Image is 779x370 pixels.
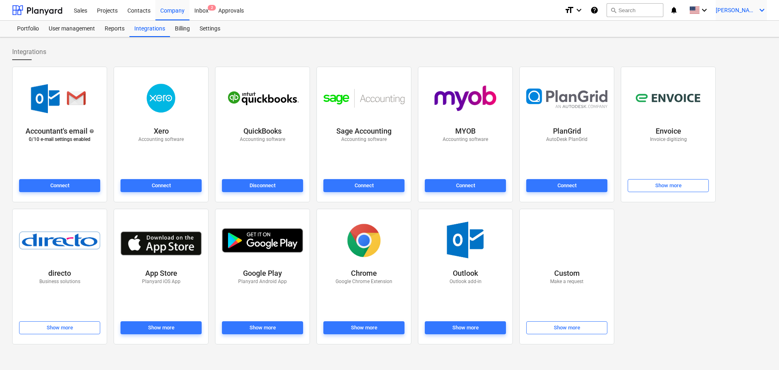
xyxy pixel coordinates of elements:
p: Envoice [656,126,681,136]
div: Show more [250,323,276,333]
p: AutoDesk PlanGrid [546,136,587,143]
div: Connect [355,181,374,190]
img: outlook.jpg [435,220,495,261]
button: Show more [628,179,709,192]
div: Show more [452,323,479,333]
img: chrome.png [344,220,384,261]
button: Connect [121,179,202,192]
span: [PERSON_NAME] [716,7,756,13]
p: Business solutions [39,278,80,285]
i: Knowledge base [590,5,598,15]
p: Accounting software [240,136,285,143]
button: Show more [425,321,506,334]
div: Show more [47,323,73,333]
div: Accountant's email [26,126,94,136]
img: app_store.jpg [121,225,202,255]
p: Make a request [550,278,583,285]
img: directo.png [19,232,100,249]
div: Show more [148,323,174,333]
img: play_store.png [222,228,303,253]
div: Show more [655,181,682,190]
p: Accounting software [138,136,184,143]
img: accountant-email.png [24,78,96,119]
a: Reports [100,21,129,37]
p: Accounting software [443,136,488,143]
button: Connect [526,179,607,192]
p: Custom [554,268,580,278]
a: Billing [170,21,195,37]
button: Connect [19,179,100,192]
span: help [88,129,94,134]
a: Settings [195,21,225,37]
div: Disconnect [250,181,275,190]
button: Connect [323,179,405,192]
p: Outlook [453,268,478,278]
p: directo [48,268,71,278]
i: keyboard_arrow_down [574,5,584,15]
div: Connect [456,181,475,190]
p: App Store [145,268,177,278]
p: Sage Accounting [336,126,392,136]
img: sage_accounting.svg [323,89,405,108]
p: Invoice digitizing [650,136,687,143]
span: Integrations [12,47,46,57]
i: keyboard_arrow_down [699,5,709,15]
button: Search [607,3,663,17]
p: Google Play [243,268,282,278]
img: plangrid.svg [526,89,607,108]
iframe: Chat Widget [738,331,779,370]
a: Portfolio [12,21,44,37]
p: PlanGrid [553,126,581,136]
div: Connect [50,181,69,190]
button: Show more [526,321,607,334]
button: Connect [425,179,506,192]
img: myob_logo.png [427,78,504,119]
button: Disconnect [222,179,303,192]
div: Show more [554,323,580,333]
img: quickbooks.svg [222,85,303,111]
span: search [610,7,617,13]
span: 2 [208,5,216,11]
button: Show more [121,321,202,334]
div: Connect [152,181,171,190]
p: 0 / 10 e-mail settings enabled [29,136,90,143]
i: format_size [564,5,574,15]
button: Show more [222,321,303,334]
p: Chrome [351,268,377,278]
button: Show more [323,321,405,334]
i: notifications [670,5,678,15]
a: Integrations [129,21,170,37]
p: Accounting software [341,136,387,143]
a: User management [44,21,100,37]
p: Planyard iOS App [142,278,181,285]
p: MYOB [455,126,476,136]
img: envoice.svg [636,91,701,106]
p: Google Chrome Extension [336,278,392,285]
p: Xero [154,126,169,136]
button: Show more [19,321,100,334]
p: QuickBooks [243,126,282,136]
i: keyboard_arrow_down [757,5,767,15]
img: xero.png [132,78,190,119]
div: Connect [557,181,577,190]
div: Show more [351,323,377,333]
p: Outlook add-in [450,278,482,285]
p: Planyard Android App [238,278,287,285]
